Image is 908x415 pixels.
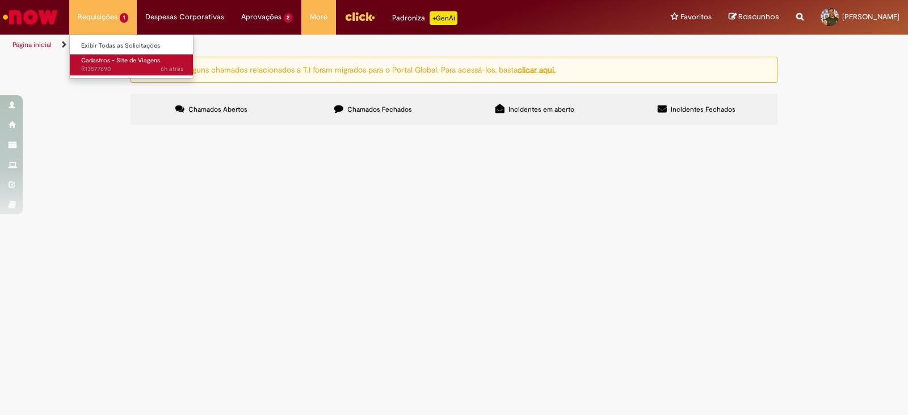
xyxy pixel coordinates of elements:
[161,65,183,73] time: 29/09/2025 15:23:12
[81,56,160,65] span: Cadastros - Site de Viagens
[69,34,194,79] ul: Requisições
[78,11,117,23] span: Requisições
[347,105,412,114] span: Chamados Fechados
[508,105,574,114] span: Incidentes em aberto
[310,11,327,23] span: More
[671,105,735,114] span: Incidentes Fechados
[430,11,457,25] p: +GenAi
[120,13,128,23] span: 1
[145,11,224,23] span: Despesas Corporativas
[81,65,183,74] span: R13577690
[842,12,899,22] span: [PERSON_NAME]
[70,54,195,75] a: Aberto R13577690 : Cadastros - Site de Viagens
[392,11,457,25] div: Padroniza
[161,65,183,73] span: 6h atrás
[241,11,281,23] span: Aprovações
[153,64,556,74] ng-bind-html: Atenção: alguns chamados relacionados a T.I foram migrados para o Portal Global. Para acessá-los,...
[729,12,779,23] a: Rascunhos
[9,35,597,56] ul: Trilhas de página
[738,11,779,22] span: Rascunhos
[1,6,60,28] img: ServiceNow
[284,13,293,23] span: 2
[12,40,52,49] a: Página inicial
[680,11,712,23] span: Favoritos
[70,40,195,52] a: Exibir Todas as Solicitações
[518,64,556,74] a: clicar aqui.
[344,8,375,25] img: click_logo_yellow_360x200.png
[188,105,247,114] span: Chamados Abertos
